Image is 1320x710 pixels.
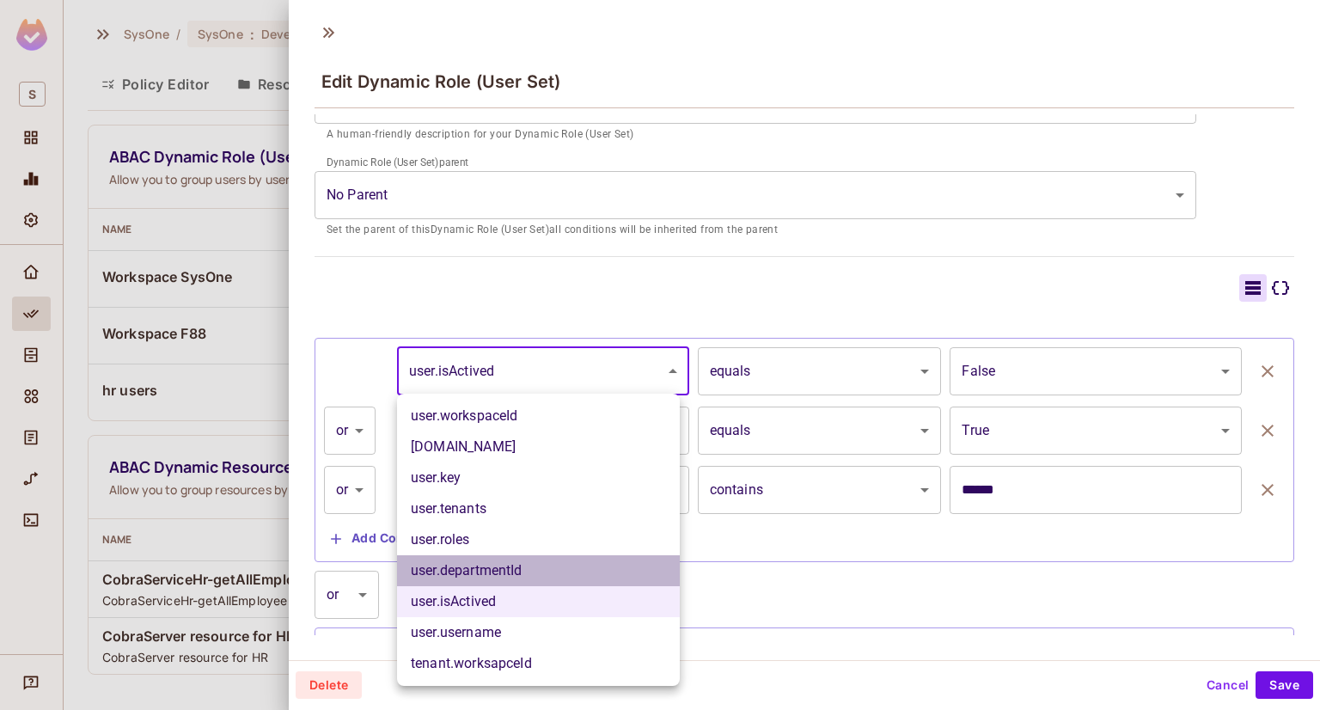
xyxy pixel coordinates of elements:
li: user.workspaceId [397,401,680,432]
li: user.roles [397,524,680,555]
li: user.key [397,462,680,493]
li: [DOMAIN_NAME] [397,432,680,462]
li: user.isActived [397,586,680,617]
li: tenant.worksapceId [397,648,680,679]
li: user.tenants [397,493,680,524]
li: user.departmentId [397,555,680,586]
li: user.username [397,617,680,648]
